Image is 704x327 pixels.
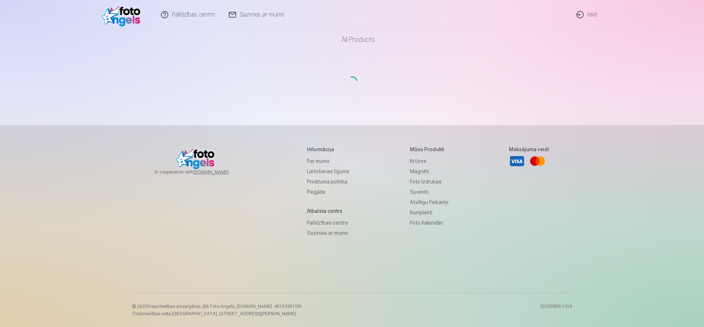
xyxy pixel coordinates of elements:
a: Foto izdrukas [410,177,448,187]
p: © 2025 Visas tiesības aizsargātas. , [132,304,302,309]
span: SIA Foto Angels, [DOMAIN_NAME]. 40103901591 [202,304,302,309]
h5: Informācija [307,146,349,153]
a: Suvenīri [410,187,448,197]
a: Piegāde [307,187,349,197]
a: Foto kalendāri [410,218,448,228]
a: Komplekti [410,207,448,218]
a: Magnēti [410,166,448,177]
img: /v1 [102,3,144,26]
a: Atslēgu piekariņi [410,197,448,207]
a: All products [321,29,384,50]
h5: Mūsu produkti [410,146,448,153]
a: Palīdzības centrs [307,218,349,228]
a: Krūzes [410,156,448,166]
a: Visa [509,153,525,169]
h5: Maksājuma veidi [509,146,549,153]
p: 20250909.1316 [540,304,572,317]
a: Lietošanas līgums [307,166,349,177]
a: Par mums [307,156,349,166]
a: Privātuma politika [307,177,349,187]
a: Sazinies ar mums [307,228,349,238]
a: [DOMAIN_NAME] [193,169,246,175]
a: Mastercard [529,153,546,169]
p: Tirdzniecības vieta [GEOGRAPHIC_DATA], [STREET_ADDRESS][PERSON_NAME] [132,311,302,317]
h5: Atbalsta centrs [307,207,349,215]
span: In cooperation with [155,169,246,175]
